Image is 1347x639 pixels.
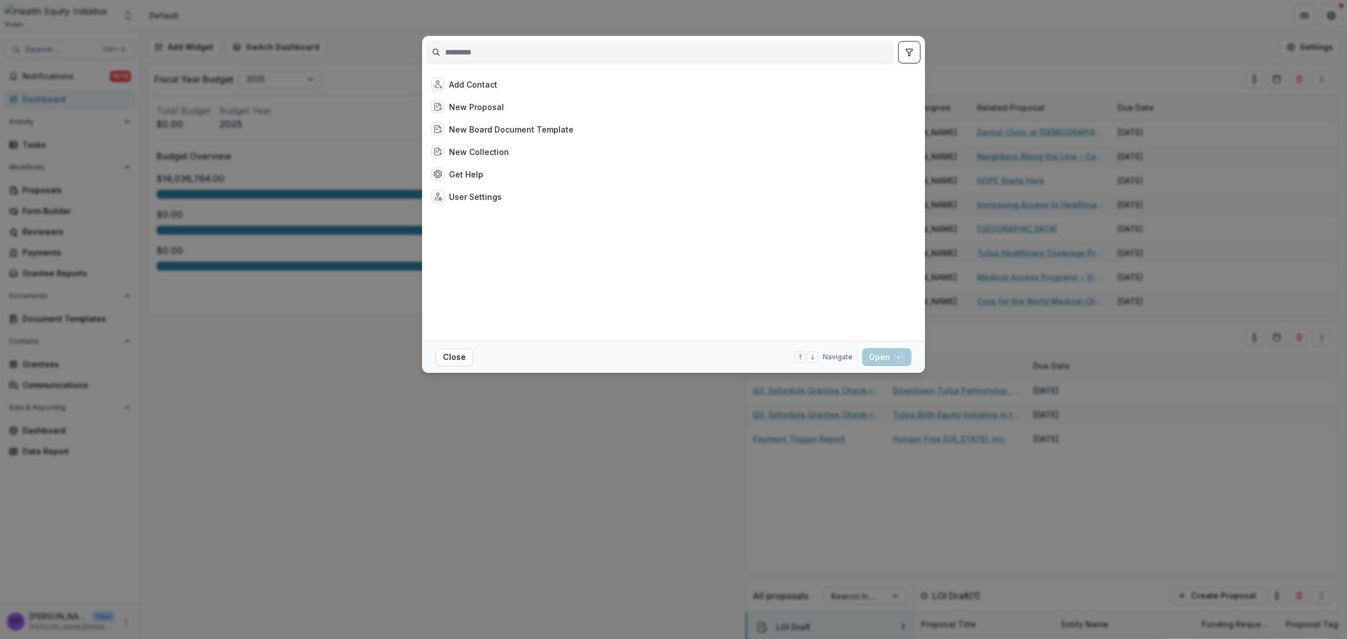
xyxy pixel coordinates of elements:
[449,79,497,90] div: Add Contact
[449,124,574,135] div: New Board Document Template
[823,352,853,362] span: Navigate
[449,101,504,113] div: New Proposal
[436,348,473,366] button: Close
[449,168,483,180] div: Get Help
[449,191,502,203] div: User Settings
[898,41,920,63] button: toggle filters
[449,146,509,158] div: New Collection
[862,348,911,366] button: Open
